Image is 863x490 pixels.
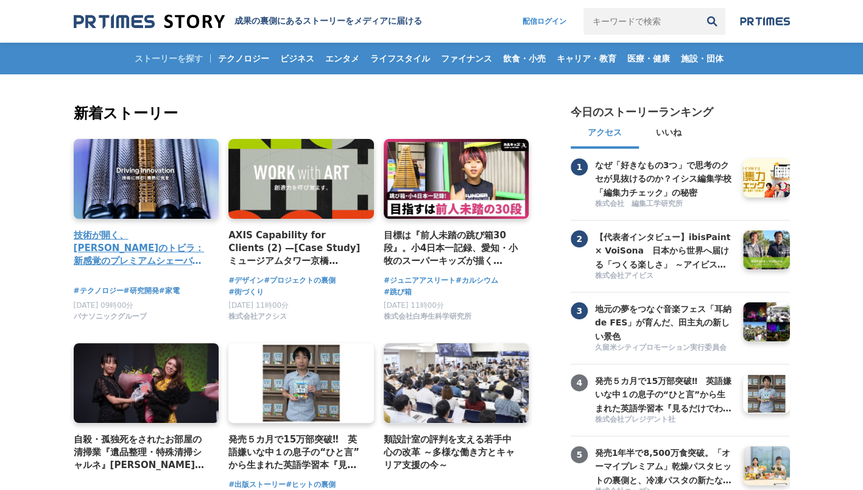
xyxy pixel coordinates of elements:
a: 目標は『前人未踏の跳び箱30段』。小4日本一記録、愛知・小牧のスーパーキッズが描く[PERSON_NAME]とは？ [384,229,520,268]
span: 2 [571,230,588,247]
h3: 発売５カ月で15万部突破‼ 英語嫌いな中１の息子の“ひと言”から生まれた英語学習本『見るだけでわかる‼ 英語ピクト図鑑』異例ヒットの要因 [595,374,734,415]
button: アクセス [571,119,639,149]
a: ビジネス [275,43,319,74]
span: パナソニックグループ [74,311,147,322]
a: AXIS Capability for Clients (2) —[Case Study] ミュージアムタワー京橋 「WORK with ART」 [228,229,364,268]
a: #研究開発 [124,285,159,297]
span: 株式会社 編集工学研究所 [595,199,683,209]
a: 発売1年半で8,500万食突破。「オーマイプレミアム」乾燥パスタヒットの裏側と、冷凍パスタの新たな挑戦。徹底的な消費者起点で「おいしさ」を追求するニップンの歩み [595,446,734,485]
a: 成果の裏側にあるストーリーをメディアに届ける 成果の裏側にあるストーリーをメディアに届ける [74,13,422,30]
a: 久留米シティプロモーション実行委員会 [595,343,734,354]
a: #街づくり [228,286,264,298]
span: エンタメ [320,53,364,64]
a: #カルシウム [456,275,498,286]
a: #跳び箱 [384,286,412,298]
span: 医療・健康 [622,53,675,64]
a: #プロジェクトの裏側 [264,275,336,286]
h3: なぜ「好きなもの3つ」で思考のクセが見抜けるのか？イシス編集学校「編集力チェック」の秘密 [595,158,734,199]
a: #テクノロジー [74,285,124,297]
span: ライフスタイル [365,53,435,64]
a: #ジュニアアスリート [384,275,456,286]
span: 株式会社アイビス [595,271,653,281]
a: テクノロジー [213,43,274,74]
button: 検索 [699,8,725,35]
button: いいね [639,119,699,149]
span: キャリア・教育 [552,53,621,64]
span: 4 [571,374,588,391]
span: 3 [571,302,588,319]
h2: 今日のストーリーランキング [571,105,713,119]
span: テクノロジー [213,53,274,64]
a: #家電 [159,285,180,297]
h1: 成果の裏側にあるストーリーをメディアに届ける [234,16,422,27]
a: ファイナンス [436,43,497,74]
span: [DATE] 11時00分 [228,301,289,310]
a: 医療・健康 [622,43,675,74]
span: 飲食・小売 [498,53,551,64]
a: 配信ログイン [510,8,579,35]
img: 成果の裏側にあるストーリーをメディアに届ける [74,13,225,30]
span: 施設・団体 [676,53,728,64]
span: [DATE] 09時00分 [74,301,134,310]
span: ファイナンス [436,53,497,64]
a: 発売５カ月で15万部突破‼ 英語嫌いな中１の息子の“ひと言”から生まれた英語学習本『見るだけでわかる‼ 英語ピクト図鑑』異例ヒットの要因 [595,374,734,413]
span: ビジネス [275,53,319,64]
span: 1 [571,158,588,176]
input: キーワードで検索 [583,8,699,35]
a: 類設計室の評判を支える若手中心の改革 ～多様な働き方とキャリア支援の今～ [384,433,520,472]
span: 株式会社アクシス [228,311,287,322]
a: 株式会社アイビス [595,271,734,282]
h3: 地元の夢をつなぐ音楽フェス「耳納 de FES」が育んだ、田主丸の新しい景色 [595,302,734,343]
h3: 発売1年半で8,500万食突破。「オーマイプレミアム」乾燥パスタヒットの裏側と、冷凍パスタの新たな挑戦。徹底的な消費者起点で「おいしさ」を追求するニップンの歩み [595,446,734,487]
a: 施設・団体 [676,43,728,74]
span: 久留米シティプロモーション実行委員会 [595,343,727,353]
a: 株式会社アクシス [228,315,287,324]
a: 【代表者インタビュー】ibisPaint × VoiSona 日本から世界へ届ける「つくる楽しさ」 ～アイビスがテクノスピーチと挑戦する、新しい創作文化の形成～ [595,230,734,269]
a: 技術が開く、[PERSON_NAME]のトビラ：新感覚のプレミアムシェーバー「ラムダッシュ パームイン」 [74,229,210,268]
a: キャリア・教育 [552,43,621,74]
a: 株式会社 編集工学研究所 [595,199,734,210]
a: パナソニックグループ [74,315,147,324]
a: なぜ「好きなもの3つ」で思考のクセが見抜けるのか？イシス編集学校「編集力チェック」の秘密 [595,158,734,197]
a: 株式会社白寿生科学研究所 [384,315,471,324]
h3: 【代表者インタビュー】ibisPaint × VoiSona 日本から世界へ届ける「つくる楽しさ」 ～アイビスがテクノスピーチと挑戦する、新しい創作文化の形成～ [595,230,734,271]
a: 自殺・孤独死をされたお部屋の清掃業『遺品整理・特殊清掃シャルネ』[PERSON_NAME]がBeauty [GEOGRAPHIC_DATA][PERSON_NAME][GEOGRAPHIC_DA... [74,433,210,472]
h2: 新着ストーリー [74,102,532,124]
a: 株式会社プレジデント社 [595,414,734,426]
span: 株式会社白寿生科学研究所 [384,311,471,322]
span: 5 [571,446,588,463]
a: エンタメ [320,43,364,74]
a: 飲食・小売 [498,43,551,74]
a: 発売５カ月で15万部突破‼ 英語嫌いな中１の息子の“ひと言”から生まれた英語学習本『見るだけでわかる‼ 英語ピクト図鑑』異例ヒットの要因 [228,433,364,472]
a: ライフスタイル [365,43,435,74]
span: [DATE] 11時00分 [384,301,444,310]
a: #デザイン [228,275,264,286]
img: prtimes [740,16,790,26]
a: 地元の夢をつなぐ音楽フェス「耳納 de FES」が育んだ、田主丸の新しい景色 [595,302,734,341]
span: 株式会社プレジデント社 [595,414,675,425]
